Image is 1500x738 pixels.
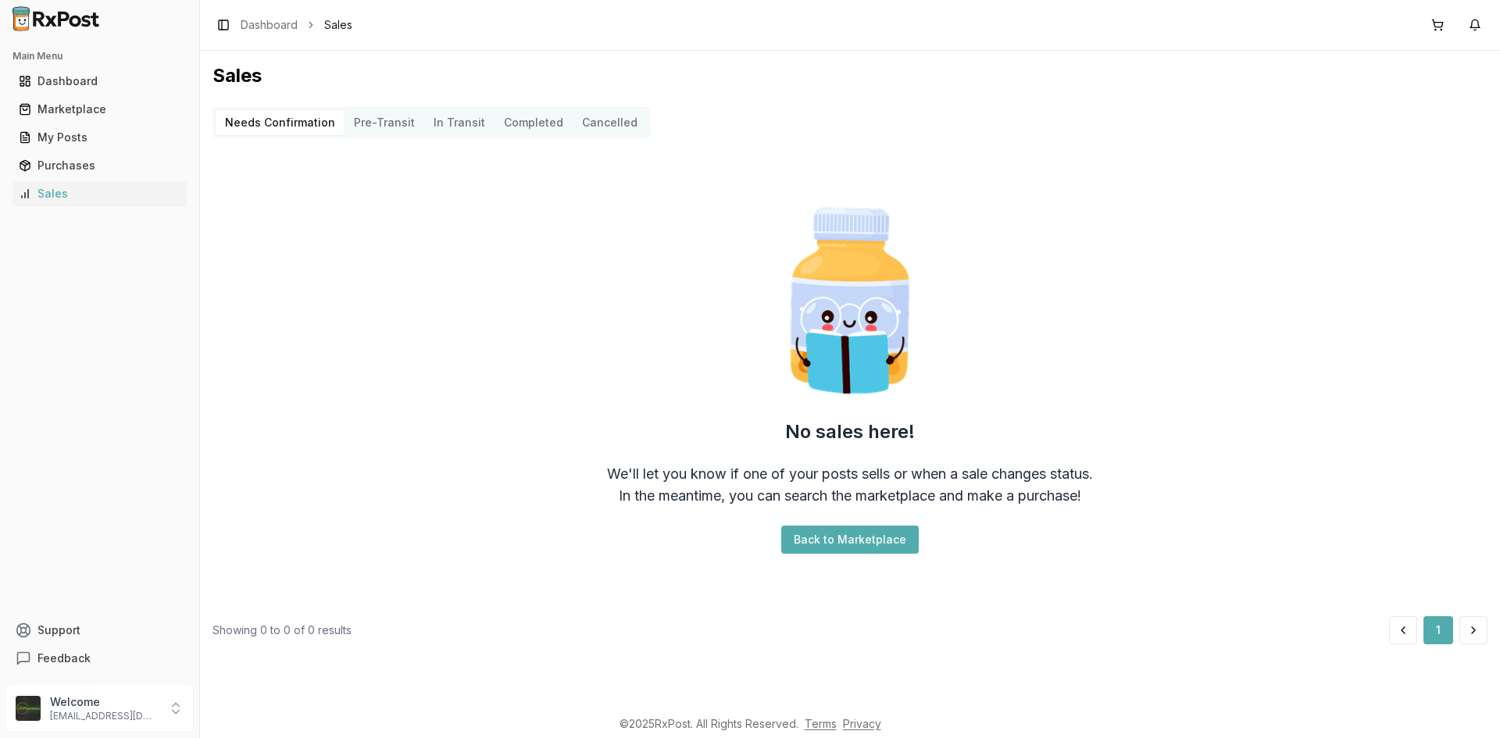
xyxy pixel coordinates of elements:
button: Dashboard [6,69,193,94]
button: Completed [495,110,573,135]
button: My Posts [6,125,193,150]
div: In the meantime, you can search the marketplace and make a purchase! [619,485,1081,507]
img: User avatar [16,696,41,721]
img: Smart Pill Bottle [750,201,950,401]
a: Privacy [843,717,881,730]
h1: Sales [212,63,1487,88]
span: Feedback [37,651,91,666]
button: Feedback [6,644,193,672]
a: Dashboard [241,17,298,33]
button: Cancelled [573,110,647,135]
p: [EMAIL_ADDRESS][DOMAIN_NAME] [50,710,159,722]
button: Pre-Transit [345,110,424,135]
div: We'll let you know if one of your posts sells or when a sale changes status. [607,463,1093,485]
button: Needs Confirmation [216,110,345,135]
a: Dashboard [12,67,187,95]
a: Terms [805,717,837,730]
button: Purchases [6,153,193,178]
div: Dashboard [19,73,180,89]
a: Purchases [12,152,187,180]
h2: Main Menu [12,50,187,62]
div: Showing 0 to 0 of 0 results [212,622,352,638]
button: Support [6,616,193,644]
button: Marketplace [6,97,193,122]
p: Welcome [50,694,159,710]
div: Purchases [19,158,180,173]
span: Sales [324,17,352,33]
a: My Posts [12,123,187,152]
button: Sales [6,181,193,206]
button: 1 [1423,616,1453,644]
a: Sales [12,180,187,208]
div: Marketplace [19,102,180,117]
img: RxPost Logo [6,6,106,31]
h2: No sales here! [785,419,915,444]
div: My Posts [19,130,180,145]
a: Marketplace [12,95,187,123]
nav: breadcrumb [241,17,352,33]
div: Sales [19,186,180,201]
button: Back to Marketplace [781,526,919,554]
button: In Transit [424,110,495,135]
